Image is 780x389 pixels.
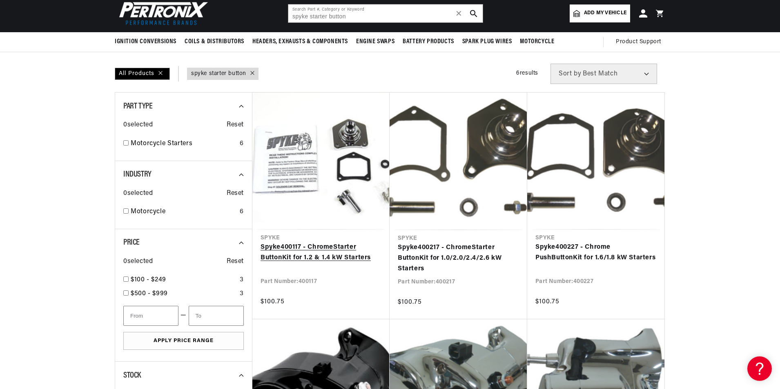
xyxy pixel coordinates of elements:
[131,276,166,283] span: $100 - $249
[189,306,244,326] input: To
[227,188,244,199] span: Reset
[356,38,394,46] span: Engine Swaps
[123,306,178,326] input: From
[516,70,538,76] span: 6 results
[616,32,665,52] summary: Product Support
[123,102,152,111] span: Part Type
[465,4,483,22] button: search button
[399,32,458,51] summary: Battery Products
[123,188,153,199] span: 0 selected
[516,32,558,51] summary: Motorcycle
[123,371,141,380] span: Stock
[520,38,554,46] span: Motorcycle
[185,38,244,46] span: Coils & Distributors
[123,239,140,247] span: Price
[131,207,236,217] a: Motorcycle
[123,120,153,130] span: 0 selected
[123,256,153,267] span: 0 selected
[403,38,454,46] span: Battery Products
[252,38,348,46] span: Headers, Exhausts & Components
[535,242,656,263] a: Spyke400227 - Chrome PushButtonKit for 1.6/1.8 kW Starters
[123,332,244,350] button: Apply Price Range
[288,4,483,22] input: Search Part #, Category or Keyword
[191,69,246,78] a: spyke starter button
[240,275,244,285] div: 3
[462,38,512,46] span: Spark Plug Wires
[115,68,170,80] div: All Products
[123,170,152,179] span: Industry
[240,139,244,149] div: 6
[398,243,519,274] a: Spyke400217 - ChromeStarter ButtonKit for 1.0/2.0/2.4/2.6 kW Starters
[261,242,381,263] a: Spyke400117 - ChromeStarter ButtonKit for 1.2 & 1.4 kW Starters
[616,38,661,46] span: Product Support
[352,32,399,51] summary: Engine Swaps
[584,9,626,17] span: Add my vehicle
[240,289,244,299] div: 3
[227,256,244,267] span: Reset
[559,71,581,77] span: Sort by
[570,4,630,22] a: Add my vehicle
[181,32,248,51] summary: Coils & Distributors
[181,310,187,321] span: —
[248,32,352,51] summary: Headers, Exhausts & Components
[131,139,236,149] a: Motorcycle Starters
[227,120,244,130] span: Reset
[240,207,244,217] div: 6
[458,32,516,51] summary: Spark Plug Wires
[115,32,181,51] summary: Ignition Conversions
[115,38,176,46] span: Ignition Conversions
[131,290,168,297] span: $500 - $999
[550,64,657,84] select: Sort by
